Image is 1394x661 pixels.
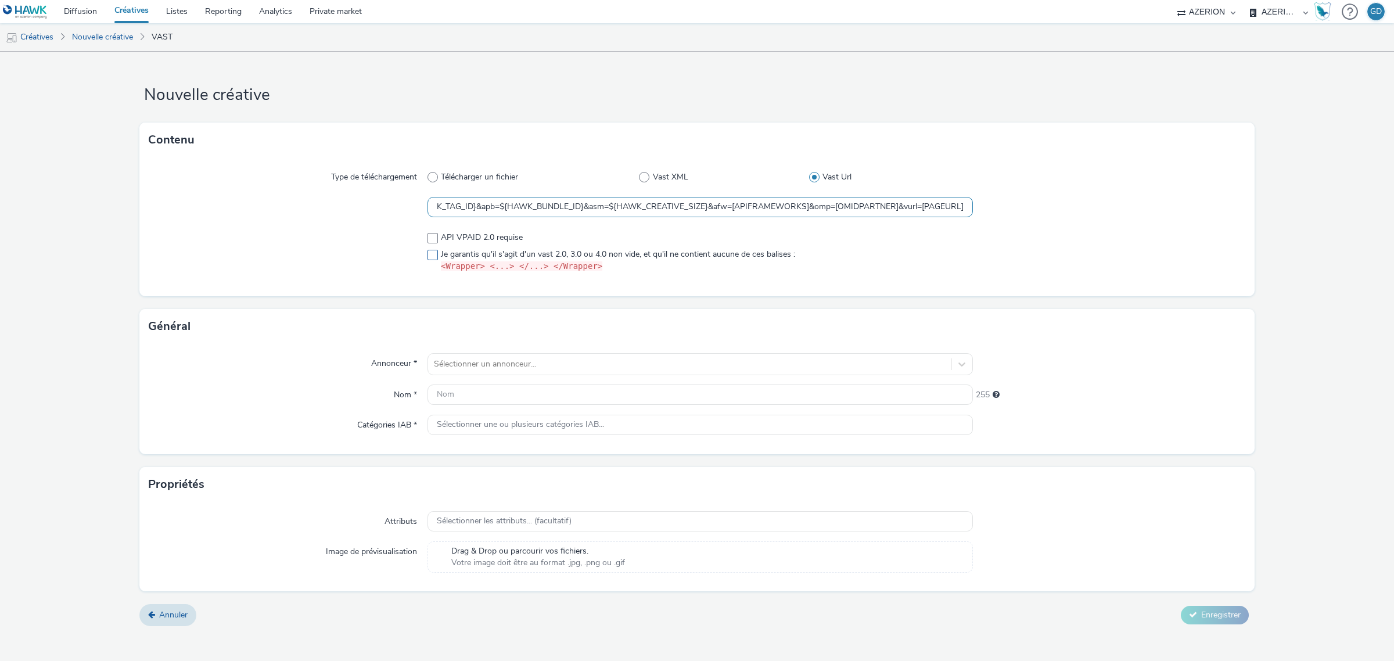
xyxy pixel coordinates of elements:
img: Hawk Academy [1314,2,1331,21]
span: Sélectionner les attributs... (facultatif) [437,516,572,526]
span: Télécharger un fichier [441,171,518,183]
h3: Général [148,318,191,335]
span: Drag & Drop ou parcourir vos fichiers. [451,545,625,557]
label: Annonceur * [367,353,422,369]
span: Sélectionner une ou plusieurs catégories IAB... [437,420,604,430]
span: Je garantis qu'il s'agit d'un vast 2.0, 3.0 ou 4.0 non vide, et qu'il ne contient aucune de ces b... [441,249,795,273]
h1: Nouvelle créative [139,84,1255,106]
span: Vast XML [653,171,688,183]
span: 255 [976,389,990,401]
span: Vast Url [822,171,852,183]
span: Votre image doit être au format .jpg, .png ou .gif [451,557,625,569]
label: Attributs [380,511,422,527]
img: undefined Logo [3,5,48,19]
a: Nouvelle créative [66,23,139,51]
input: URL du vast [427,197,973,217]
div: 255 caractères maximum [993,389,1000,401]
label: Image de prévisualisation [321,541,422,558]
a: VAST [146,23,178,51]
span: Enregistrer [1201,609,1241,620]
input: Nom [427,385,973,405]
a: Hawk Academy [1314,2,1336,21]
span: API VPAID 2.0 requise [441,232,523,243]
h3: Propriétés [148,476,204,493]
label: Catégories IAB * [353,415,422,431]
button: Enregistrer [1181,606,1249,624]
a: Annuler [139,604,196,626]
h3: Contenu [148,131,195,149]
img: mobile [6,32,17,44]
span: Annuler [159,609,188,620]
label: Nom * [389,385,422,401]
div: GD [1370,3,1382,20]
code: <Wrapper> <...> </...> </Wrapper> [441,261,602,271]
label: Type de téléchargement [326,167,422,183]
